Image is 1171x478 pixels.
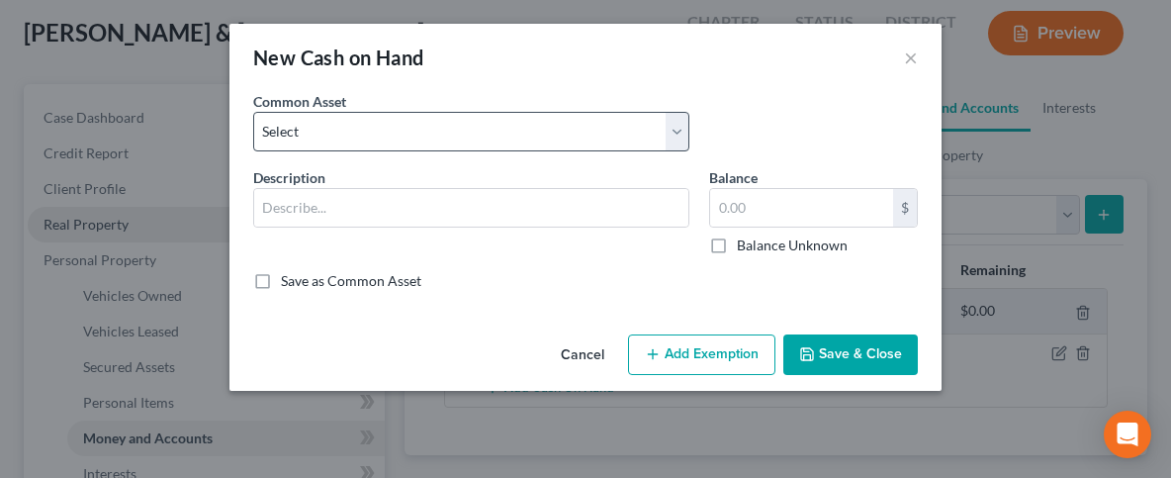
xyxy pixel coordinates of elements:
[737,236,848,255] label: Balance Unknown
[783,335,918,376] button: Save & Close
[709,167,758,188] label: Balance
[545,336,620,376] button: Cancel
[281,271,421,291] label: Save as Common Asset
[904,46,918,69] button: ×
[710,189,893,227] input: 0.00
[893,189,917,227] div: $
[253,44,423,71] div: New Cash on Hand
[254,189,688,227] input: Describe...
[1104,411,1151,458] div: Open Intercom Messenger
[253,91,346,112] label: Common Asset
[253,169,325,186] span: Description
[628,335,775,376] button: Add Exemption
